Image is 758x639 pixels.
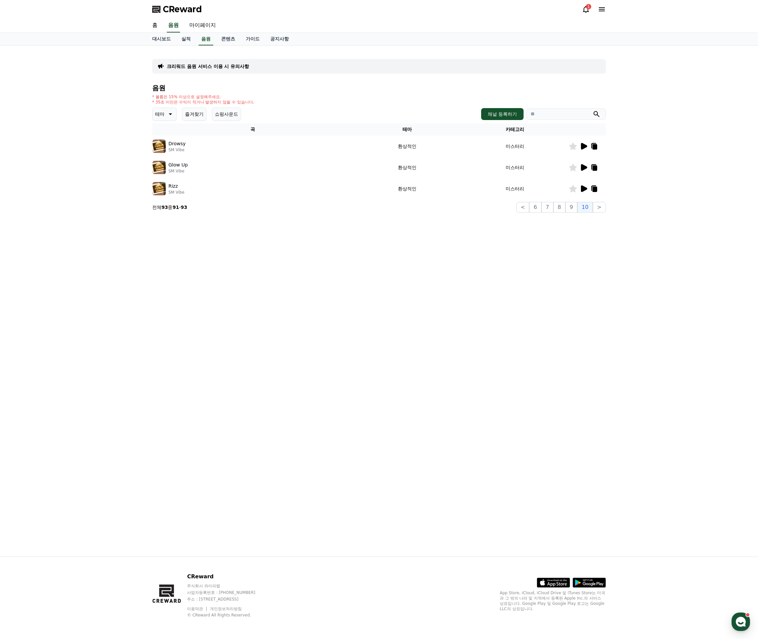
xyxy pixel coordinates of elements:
div: 1 [586,4,591,9]
p: Glow Up [168,161,188,168]
a: 대화 [44,210,86,227]
a: 1 [582,5,590,13]
a: 음원 [199,33,213,45]
img: music [153,140,166,153]
p: 전체 중 - [152,204,187,211]
span: 대화 [61,221,69,226]
p: SM Vibe [168,147,186,153]
p: SM Vibe [168,190,184,195]
td: 미스터리 [461,178,569,199]
button: 8 [553,202,565,213]
strong: 93 [181,205,187,210]
button: 쇼핑사운드 [212,107,241,121]
p: * 35초 미만은 수익이 적거나 발생하지 않을 수 있습니다. [152,99,254,105]
span: 홈 [21,220,25,225]
a: 개인정보처리방침 [210,607,242,611]
a: 크리워드 음원 서비스 이용 시 유의사항 [167,63,249,70]
button: 9 [565,202,577,213]
th: 곡 [152,123,353,136]
p: * 볼륨은 15% 이상으로 설정해주세요. [152,94,254,99]
a: CReward [152,4,202,15]
span: 설정 [102,220,110,225]
td: 미스터리 [461,136,569,157]
td: 환상적인 [353,178,461,199]
a: 이용약관 [187,607,208,611]
strong: 93 [161,205,168,210]
strong: 91 [172,205,179,210]
a: 콘텐츠 [216,33,240,45]
p: SM Vibe [168,168,188,174]
p: Drowsy [168,140,186,147]
th: 테마 [353,123,461,136]
p: 주식회사 와이피랩 [187,583,268,589]
p: App Store, iCloud, iCloud Drive 및 iTunes Store는 미국과 그 밖의 나라 및 지역에서 등록된 Apple Inc.의 서비스 상표입니다. Goo... [500,590,606,611]
span: CReward [163,4,202,15]
a: 대시보드 [147,33,176,45]
p: 주소 : [STREET_ADDRESS] [187,597,268,602]
button: < [516,202,529,213]
button: 7 [541,202,553,213]
p: 사업자등록번호 : [PHONE_NUMBER] [187,590,268,595]
a: 음원 [167,19,180,32]
a: 마이페이지 [184,19,221,32]
td: 환상적인 [353,157,461,178]
p: CReward [187,573,268,581]
a: 홈 [2,210,44,227]
button: 즐겨찾기 [182,107,207,121]
button: 테마 [152,107,177,121]
h4: 음원 [152,84,606,92]
a: 가이드 [240,33,265,45]
th: 카테고리 [461,123,569,136]
img: music [153,182,166,195]
a: 공지사항 [265,33,294,45]
p: © CReward All Rights Reserved. [187,612,268,618]
td: 미스터리 [461,157,569,178]
button: 채널 등록하기 [481,108,524,120]
a: 홈 [147,19,163,32]
button: 6 [529,202,541,213]
button: 10 [577,202,593,213]
a: 실적 [176,33,196,45]
p: 테마 [155,109,164,119]
a: 설정 [86,210,127,227]
button: > [593,202,606,213]
p: Rizz [168,183,178,190]
td: 환상적인 [353,136,461,157]
img: music [153,161,166,174]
